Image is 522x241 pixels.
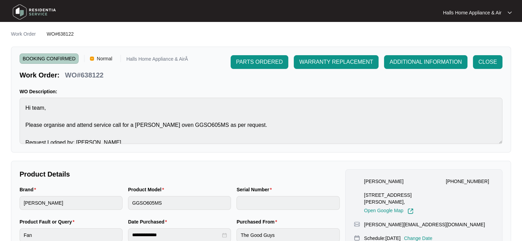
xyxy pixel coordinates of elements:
p: Product Details [20,169,340,179]
p: Work Order [11,31,36,37]
img: Link-External [407,208,414,214]
span: WO#638122 [47,31,74,37]
img: chevron-right [38,31,44,36]
label: Brand [20,186,39,193]
input: Brand [20,196,123,210]
p: [PERSON_NAME][EMAIL_ADDRESS][DOMAIN_NAME] [364,221,485,228]
label: Serial Number [236,186,274,193]
button: PARTS ORDERED [231,55,288,69]
p: WO#638122 [65,70,103,80]
label: Purchased From [236,218,280,225]
p: Work Order: [20,70,59,80]
p: [PERSON_NAME] [364,178,404,185]
textarea: Hi team, Please organise and attend service call for a [PERSON_NAME] oven GGSO605MS as per reques... [20,98,502,144]
input: Product Model [128,196,231,210]
img: residentia service logo [10,2,58,22]
p: [STREET_ADDRESS][PERSON_NAME], [364,192,436,205]
input: Serial Number [236,196,339,210]
span: ADDITIONAL INFORMATION [390,58,462,66]
label: Product Fault or Query [20,218,77,225]
p: [PHONE_NUMBER] [446,178,489,185]
p: Halls Home Appliance & Air [443,9,501,16]
img: dropdown arrow [508,11,512,14]
img: user-pin [354,178,360,184]
img: map-pin [354,221,360,227]
span: WARRANTY REPLACEMENT [299,58,373,66]
a: Work Order [10,31,37,38]
p: Halls Home Appliance & AirÂ [126,57,188,64]
span: BOOKING CONFIRMED [20,53,79,64]
button: ADDITIONAL INFORMATION [384,55,467,69]
span: Normal [94,53,115,64]
label: Date Purchased [128,218,170,225]
p: WO Description: [20,88,502,95]
img: map-pin [354,235,360,241]
button: WARRANTY REPLACEMENT [294,55,379,69]
a: Open Google Map [364,208,414,214]
img: map-pin [436,178,442,184]
label: Product Model [128,186,167,193]
span: PARTS ORDERED [236,58,283,66]
img: map-pin [354,192,360,198]
button: CLOSE [473,55,502,69]
input: Date Purchased [132,231,221,239]
span: CLOSE [478,58,497,66]
img: Vercel Logo [90,57,94,61]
